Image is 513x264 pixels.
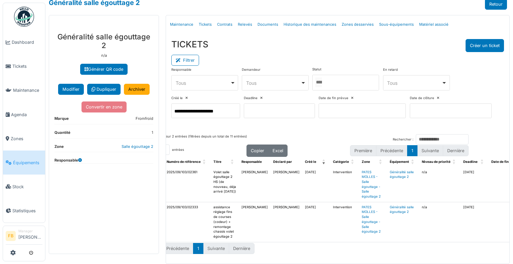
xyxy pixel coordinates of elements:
dt: Marque [54,116,69,124]
div: Manager [18,229,42,234]
a: Maintenance [167,17,196,32]
span: Créé le [305,160,316,164]
label: Statut [312,67,321,72]
a: Stock [3,175,45,199]
a: Dupliquer [87,84,121,95]
div: Affichage de 1 à 2 sur 2 entrées (filtrées depuis un total de 11 entrées) [136,134,247,145]
a: Contrats [214,17,235,32]
label: Deadline [244,96,258,101]
td: [DATE] [461,202,489,242]
td: [DATE] [461,167,489,202]
img: Badge_color-CXgf-gQk.svg [14,7,34,27]
td: Volet salle égouttage 2 HS (de nouveau, déja arrivé [DATE]) [211,167,239,202]
div: Tous [176,79,230,86]
a: Générer QR code [80,64,128,75]
button: Modifier [58,84,84,95]
span: Équipement: Activate to sort [411,157,415,167]
button: 1 [193,243,203,254]
dt: Quantité [54,130,70,138]
td: [DATE] [302,202,330,242]
a: Sous-équipements [376,17,416,32]
a: Généralité salle égouttage 2 [390,170,414,179]
td: assistance réglage fins de courses (codeur) + remontage chassis volet égouttage 2 [211,202,239,242]
td: [PERSON_NAME] [271,202,302,242]
li: [PERSON_NAME] [18,229,42,243]
label: Responsable [171,67,191,72]
span: Niveau de priorité: Activate to sort [453,157,457,167]
span: Numéro de référence [167,160,201,164]
p: n/a [54,53,153,58]
label: Date de fin prévue [319,96,348,101]
span: Deadline [463,160,478,164]
label: Demandeur [242,67,261,72]
span: Copier [251,148,264,153]
a: Agenda [3,102,45,126]
span: Créé le: Activate to remove sorting [322,157,326,167]
a: Statistiques [3,199,45,223]
a: Archiver [124,84,150,95]
td: [PERSON_NAME] [239,202,271,242]
button: Copier [246,145,269,157]
a: Tickets [196,17,214,32]
button: 1 [407,145,417,156]
span: Deadline: Activate to sort [481,157,485,167]
a: Salle égouttage 2 [122,144,153,149]
td: n/a [419,167,461,202]
td: [PERSON_NAME] [239,167,271,202]
span: Déclaré par [273,160,292,164]
label: En retard [383,67,398,72]
span: Maintenance [13,87,42,93]
dt: Responsable [54,158,82,163]
span: Zone: Activate to sort [379,157,383,167]
span: Niveau de priorité [422,160,451,164]
li: FB [6,231,16,241]
label: Rechercher : [393,137,413,142]
span: Catégorie [333,160,349,164]
td: n/a [419,202,461,242]
button: Excel [268,145,288,157]
a: FB Manager[PERSON_NAME] [6,229,42,245]
a: Tickets [3,54,45,78]
td: Intervention [330,202,359,242]
span: Équipement [390,160,409,164]
a: Équipements [3,151,45,175]
a: PATES MOLLES - Salle égouttage - Salle égouttage 2 [362,205,381,233]
nav: pagination [136,243,254,254]
span: Équipements [13,160,42,166]
span: Stock [12,184,42,190]
span: Responsable [241,160,262,164]
span: Agenda [11,111,42,118]
a: Historique des maintenances [281,17,339,32]
span: Catégorie: Activate to sort [351,157,355,167]
span: Titre: Activate to sort [231,157,235,167]
td: [PERSON_NAME] [271,167,302,202]
label: Créé le [171,96,183,101]
a: Dashboard [3,30,45,54]
span: Excel [273,148,283,153]
button: Créer un ticket [466,39,504,52]
span: Numéro de référence: Activate to sort [203,157,207,167]
td: [DATE] [302,167,330,202]
span: Zones [11,136,42,142]
td: 2025/09/103/02361 [164,167,211,202]
dt: Zone [54,144,64,152]
dd: 1 [152,130,153,136]
nav: pagination [350,145,469,156]
button: Filtrer [171,55,199,66]
a: Relevés [235,17,255,32]
span: Titre [213,160,221,164]
span: Dashboard [12,39,42,45]
span: Statistiques [12,208,42,214]
a: Maintenance [3,78,45,102]
dd: Fromfroid [136,116,153,121]
label: Date de clôture [410,96,434,101]
div: Tous [246,79,301,86]
a: Zones desservies [339,17,376,32]
a: PATES MOLLES - Salle égouttage - Salle égouttage 2 [362,170,381,198]
h3: TICKETS [171,39,208,49]
a: Zones [3,126,45,151]
input: Tous [315,77,322,87]
a: Matériel associé [416,17,451,32]
span: Zone [362,160,370,164]
a: Documents [255,17,281,32]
